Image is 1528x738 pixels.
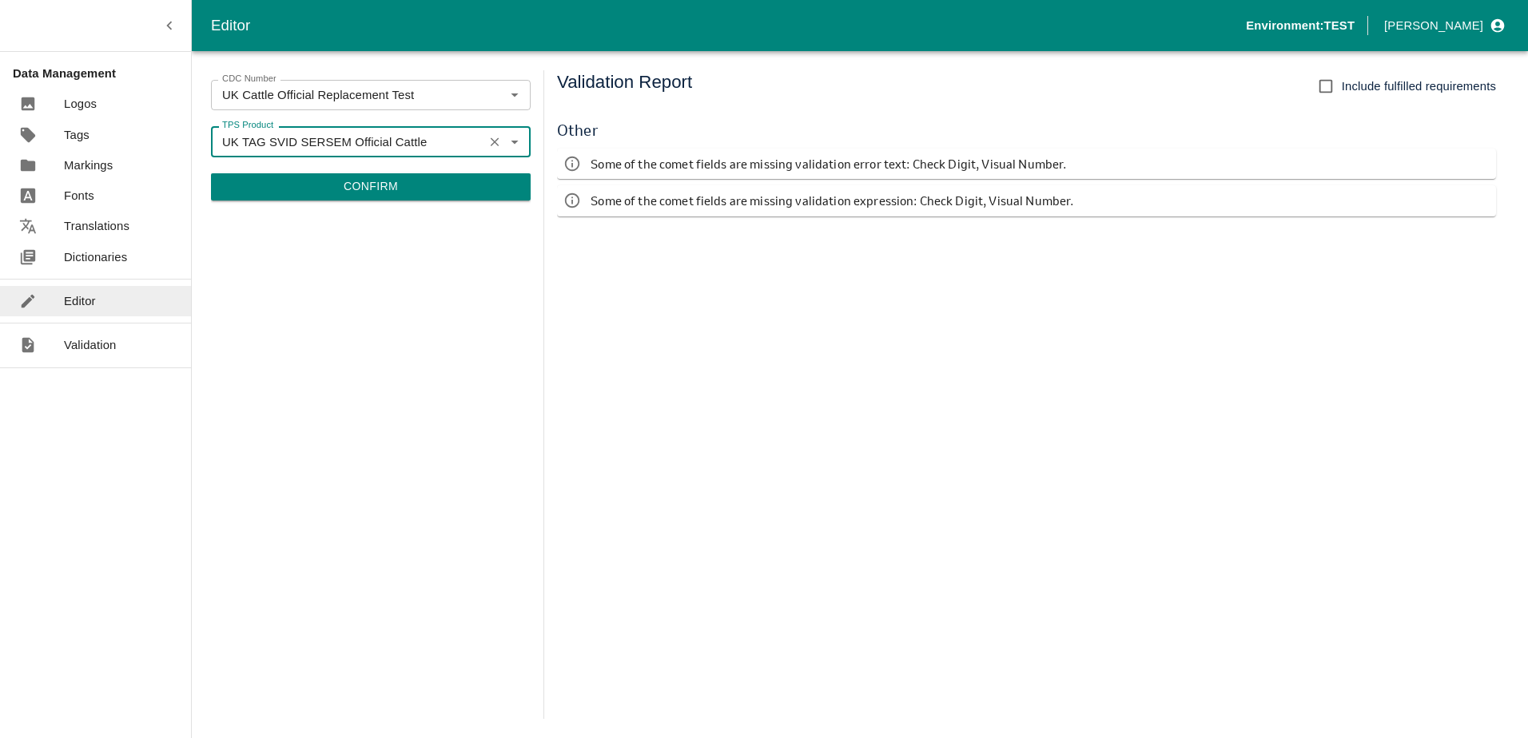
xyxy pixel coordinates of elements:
[64,292,96,310] p: Editor
[222,119,273,132] label: TPS Product
[1384,17,1483,34] p: [PERSON_NAME]
[211,14,1246,38] div: Editor
[64,217,129,235] p: Translations
[504,131,525,152] button: Open
[484,131,506,153] button: Clear
[1342,77,1496,95] span: Include fulfilled requirements
[64,336,117,354] p: Validation
[1246,17,1355,34] p: Environment: TEST
[64,95,97,113] p: Logos
[64,248,127,266] p: Dictionaries
[211,173,531,200] button: Confirm
[222,73,277,85] label: CDC Number
[64,187,94,204] p: Fonts
[64,126,90,144] p: Tags
[504,85,525,105] button: Open
[557,70,692,102] h5: Validation Report
[557,118,1496,142] h6: Other
[64,157,113,174] p: Markings
[591,155,1066,173] p: Some of the comet fields are missing validation error text: Check Digit, Visual Number.
[1378,12,1509,39] button: profile
[13,65,191,82] p: Data Management
[591,192,1073,209] p: Some of the comet fields are missing validation expression: Check Digit, Visual Number.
